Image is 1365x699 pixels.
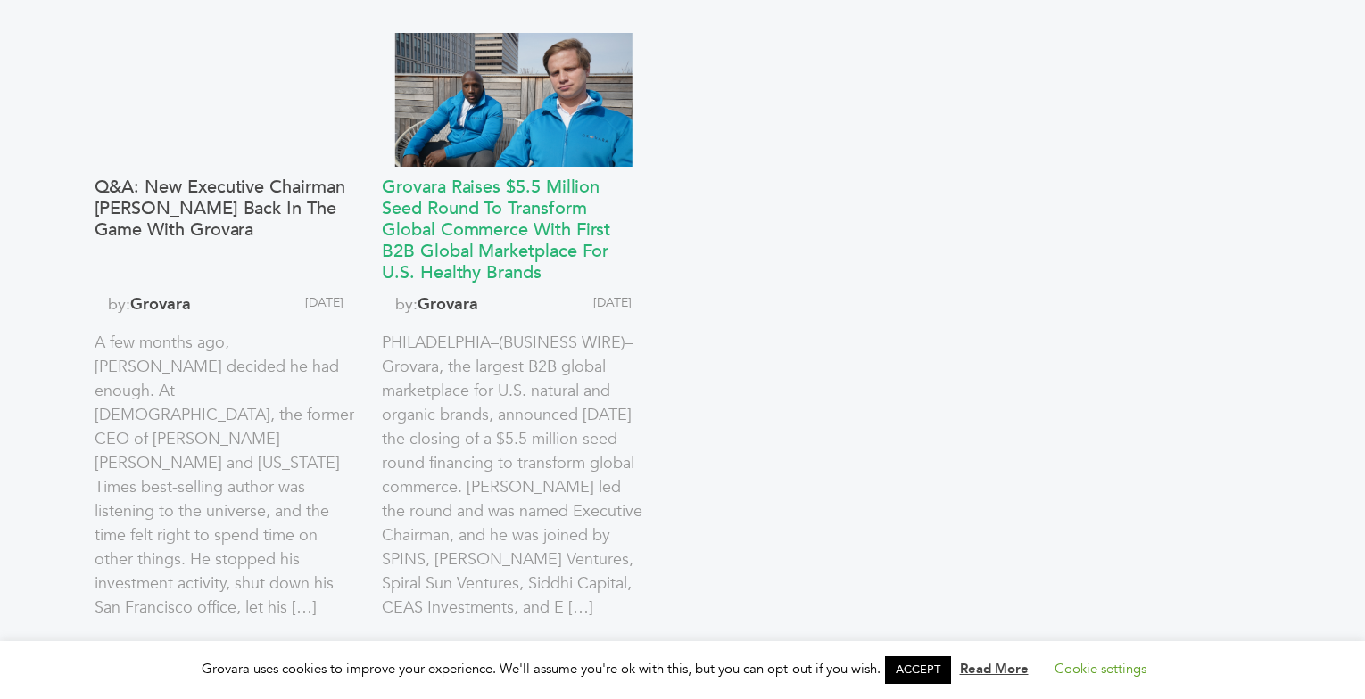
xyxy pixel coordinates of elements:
span: by: [382,292,516,317]
a: Grovara [418,293,478,316]
p: PHILADELPHIA–(BUSINESS WIRE)–Grovara, the largest B2B global marketplace for U.S. natural and org... [382,331,645,620]
a: Read More [960,660,1029,678]
a: Cookie settings [1055,660,1146,678]
a: ACCEPT [885,656,951,684]
p: A few months ago, [PERSON_NAME] decided he had enough. At [DEMOGRAPHIC_DATA], the former CEO of [... [95,331,358,620]
span: by: [95,292,228,317]
span: [DATE] [516,292,645,317]
a: Q&A: New Executive Chairman [PERSON_NAME] Back In the Game With Grovara [95,177,358,284]
span: [DATE] [227,292,357,317]
span: Grovara uses cookies to improve your experience. We'll assume you're ok with this, but you can op... [202,660,1164,678]
a: Grovara [130,293,191,316]
a: Grovara Raises $5.5 Million Seed Round to Transform Global Commerce with First B2B Global Marketp... [382,177,645,284]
